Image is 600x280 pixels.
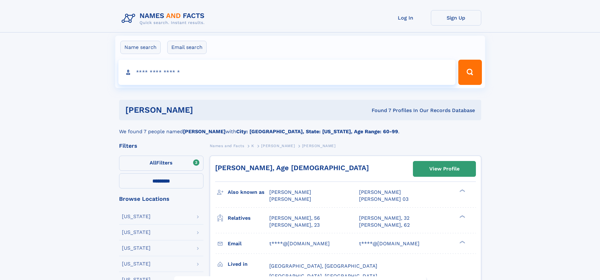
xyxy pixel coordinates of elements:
[269,273,377,279] span: [GEOGRAPHIC_DATA], [GEOGRAPHIC_DATA]
[125,106,283,114] h1: [PERSON_NAME]
[429,162,460,176] div: View Profile
[269,189,311,195] span: [PERSON_NAME]
[210,142,244,150] a: Names and Facts
[228,238,269,249] h3: Email
[183,128,226,134] b: [PERSON_NAME]
[359,196,409,202] span: [PERSON_NAME] 03
[269,215,320,222] a: [PERSON_NAME], 56
[413,161,476,176] a: View Profile
[269,222,320,229] a: [PERSON_NAME], 23
[119,120,481,135] div: We found 7 people named with .
[150,160,156,166] span: All
[269,196,311,202] span: [PERSON_NAME]
[228,259,269,270] h3: Lived in
[261,144,295,148] span: [PERSON_NAME]
[302,144,336,148] span: [PERSON_NAME]
[122,261,151,266] div: [US_STATE]
[118,60,456,85] input: search input
[236,128,398,134] b: City: [GEOGRAPHIC_DATA], State: [US_STATE], Age Range: 60-99
[458,189,466,193] div: ❯
[119,156,203,171] label: Filters
[119,143,203,149] div: Filters
[228,187,269,198] h3: Also known as
[122,230,151,235] div: [US_STATE]
[458,60,482,85] button: Search Button
[119,10,210,27] img: Logo Names and Facts
[122,246,151,251] div: [US_STATE]
[120,41,161,54] label: Name search
[431,10,481,26] a: Sign Up
[282,107,475,114] div: Found 7 Profiles In Our Records Database
[269,263,377,269] span: [GEOGRAPHIC_DATA], [GEOGRAPHIC_DATA]
[122,214,151,219] div: [US_STATE]
[458,240,466,244] div: ❯
[359,215,409,222] a: [PERSON_NAME], 32
[119,196,203,202] div: Browse Locations
[359,189,401,195] span: [PERSON_NAME]
[251,142,254,150] a: K
[458,214,466,218] div: ❯
[251,144,254,148] span: K
[228,213,269,223] h3: Relatives
[167,41,207,54] label: Email search
[261,142,295,150] a: [PERSON_NAME]
[380,10,431,26] a: Log In
[215,164,369,172] a: [PERSON_NAME], Age [DEMOGRAPHIC_DATA]
[359,222,410,229] a: [PERSON_NAME], 62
